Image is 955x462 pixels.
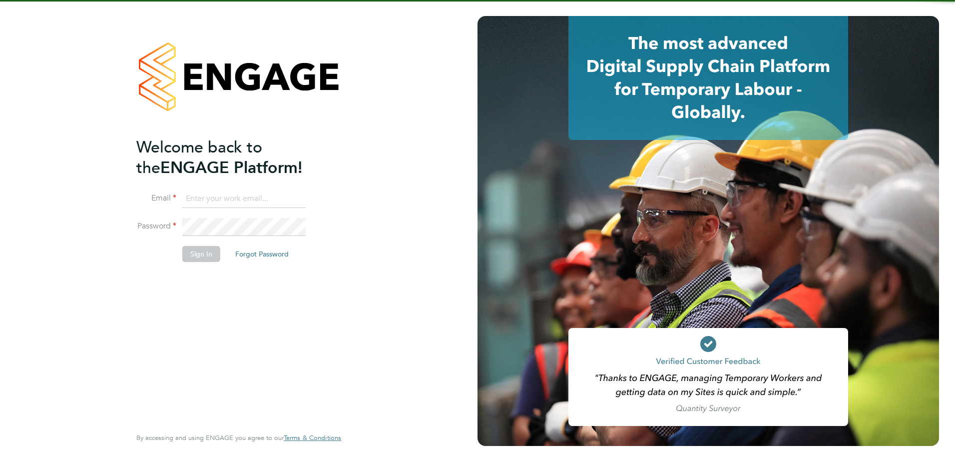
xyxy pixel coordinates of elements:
[136,137,262,177] span: Welcome back to the
[136,433,341,442] span: By accessing and using ENGAGE you agree to our
[227,246,297,262] button: Forgot Password
[182,246,220,262] button: Sign In
[136,193,176,203] label: Email
[182,190,306,208] input: Enter your work email...
[284,434,341,442] a: Terms & Conditions
[136,137,331,178] h2: ENGAGE Platform!
[136,221,176,231] label: Password
[284,433,341,442] span: Terms & Conditions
